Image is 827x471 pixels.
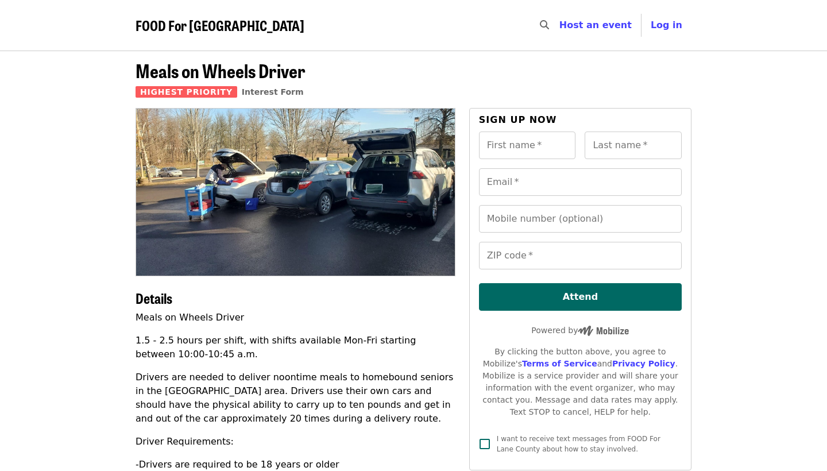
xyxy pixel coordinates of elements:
[479,346,682,418] div: By clicking the button above, you agree to Mobilize's and . Mobilize is a service provider and wi...
[578,326,629,336] img: Powered by Mobilize
[136,370,455,426] p: Drivers are needed to deliver noontime meals to homebound seniors in the [GEOGRAPHIC_DATA] area. ...
[641,14,691,37] button: Log in
[531,326,629,335] span: Powered by
[479,114,557,125] span: Sign up now
[497,435,660,453] span: I want to receive text messages from FOOD For Lane County about how to stay involved.
[479,242,682,269] input: ZIP code
[136,311,455,325] p: Meals on Wheels Driver
[136,57,306,84] span: Meals on Wheels Driver
[522,359,597,368] a: Terms of Service
[242,87,304,96] a: Interest Form
[540,20,549,30] i: search icon
[559,20,632,30] a: Host an event
[585,132,682,159] input: Last name
[612,359,675,368] a: Privacy Policy
[651,20,682,30] span: Log in
[479,132,576,159] input: First name
[136,435,455,449] p: Driver Requirements:
[136,288,172,308] span: Details
[136,15,304,35] span: FOOD For [GEOGRAPHIC_DATA]
[479,283,682,311] button: Attend
[136,109,455,275] img: Meals on Wheels Driver organized by FOOD For Lane County
[136,334,455,361] p: 1.5 - 2.5 hours per shift, with shifts available Mon-Fri starting between 10:00-10:45 a.m.
[479,205,682,233] input: Mobile number (optional)
[556,11,565,39] input: Search
[136,86,237,98] span: Highest Priority
[479,168,682,196] input: Email
[136,17,304,34] a: FOOD For [GEOGRAPHIC_DATA]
